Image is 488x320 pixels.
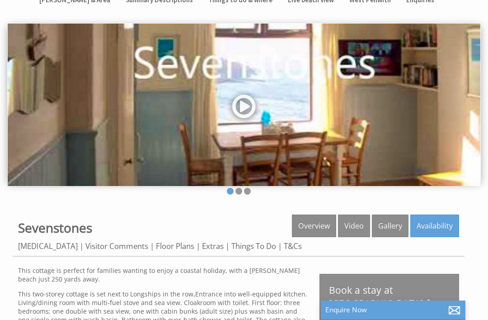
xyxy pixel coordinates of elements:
a: [MEDICAL_DATA] [18,241,78,251]
strong: . [193,290,195,298]
a: T&Cs [284,241,302,251]
a: Sevenstones [18,219,92,236]
a: Things To Do [231,241,276,251]
p: This cottage is perfect for families wanting to enjoy a coastal holiday, with a [PERSON_NAME] bea... [18,266,309,283]
a: Floor Plans [156,241,194,251]
p: Enquire Now [325,305,461,315]
a: Gallery [372,215,408,237]
a: Availability [410,215,459,237]
a: Visitor Comments [85,241,148,251]
a: Video [338,215,370,237]
a: Overview [292,215,336,237]
a: Extras [202,241,224,251]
